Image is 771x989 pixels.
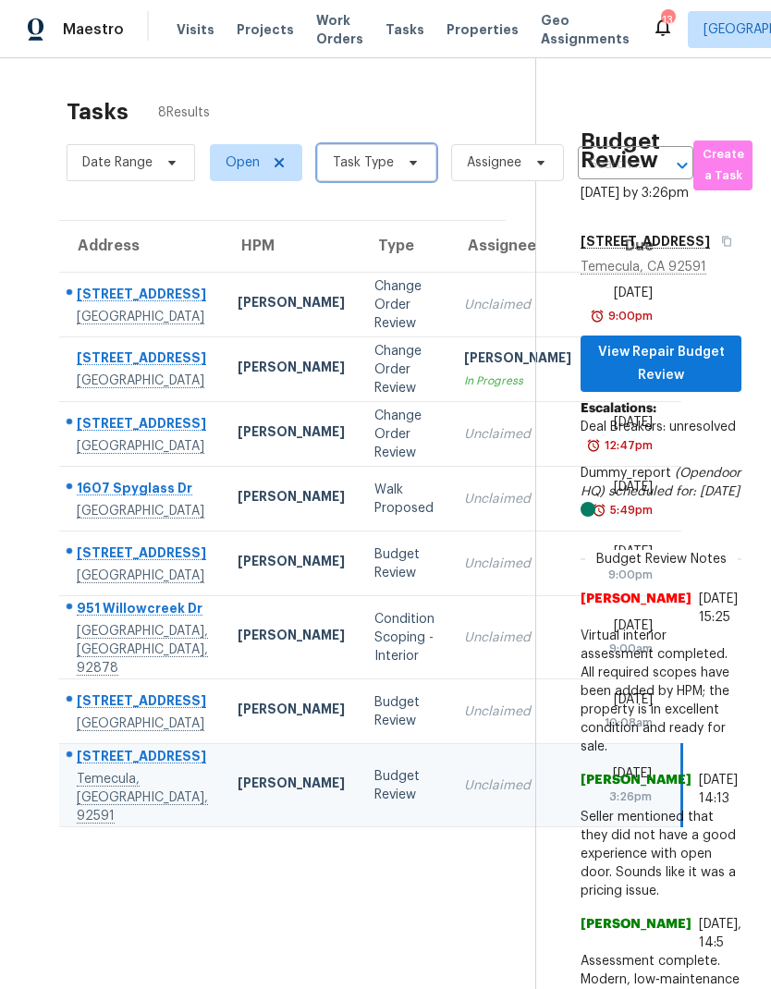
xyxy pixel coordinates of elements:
[581,808,741,900] span: Seller mentioned that they did not have a good experience with open door. Sounds like it was a pr...
[464,555,571,573] div: Unclaimed
[63,20,124,39] span: Maestro
[581,590,691,627] span: [PERSON_NAME]
[581,184,689,202] div: [DATE] by 3:26pm
[158,104,210,122] span: 8 Results
[699,918,741,949] span: [DATE], 14:5
[238,626,345,649] div: [PERSON_NAME]
[541,11,630,48] span: Geo Assignments
[238,293,345,316] div: [PERSON_NAME]
[374,342,434,397] div: Change Order Review
[467,153,521,172] span: Assignee
[333,153,394,172] span: Task Type
[177,20,214,39] span: Visits
[374,277,434,333] div: Change Order Review
[447,20,519,39] span: Properties
[238,422,345,446] div: [PERSON_NAME]
[316,11,363,48] span: Work Orders
[59,221,223,273] th: Address
[464,296,571,314] div: Unclaimed
[67,103,128,121] h2: Tasks
[374,481,434,518] div: Walk Proposed
[360,221,449,273] th: Type
[595,341,727,386] span: View Repair Budget Review
[223,221,360,273] th: HPM
[464,776,571,795] div: Unclaimed
[464,348,571,372] div: [PERSON_NAME]
[464,629,571,647] div: Unclaimed
[710,225,735,258] button: Copy Address
[581,464,741,519] div: Dummy_report
[669,153,695,178] button: Open
[703,144,743,187] span: Create a Task
[581,771,691,808] span: [PERSON_NAME]
[385,23,424,36] span: Tasks
[581,402,656,415] b: Escalations:
[449,221,586,273] th: Assignee
[693,140,753,190] button: Create a Task
[374,693,434,730] div: Budget Review
[581,336,741,392] button: View Repair Budget Review
[464,372,571,390] div: In Progress
[581,915,691,952] span: [PERSON_NAME]
[464,702,571,721] div: Unclaimed
[578,151,642,179] input: Search by address
[82,153,153,172] span: Date Range
[238,358,345,381] div: [PERSON_NAME]
[374,407,434,462] div: Change Order Review
[585,550,738,568] span: Budget Review Notes
[581,627,741,756] span: Virtual interior assessment completed. All required scopes have been added by HPM; the property i...
[374,610,434,665] div: Condition Scoping - Interior
[699,774,738,805] span: [DATE] 14:13
[464,490,571,508] div: Unclaimed
[374,545,434,582] div: Budget Review
[374,767,434,804] div: Budget Review
[238,487,345,510] div: [PERSON_NAME]
[464,425,571,444] div: Unclaimed
[661,11,674,30] div: 13
[226,153,260,172] span: Open
[608,485,740,498] i: scheduled for: [DATE]
[699,592,738,624] span: [DATE] 15:25
[581,421,736,433] span: Deal Breakers: unresolved
[238,552,345,575] div: [PERSON_NAME]
[581,132,741,169] h2: Budget Review
[238,700,345,723] div: [PERSON_NAME]
[237,20,294,39] span: Projects
[238,774,345,797] div: [PERSON_NAME]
